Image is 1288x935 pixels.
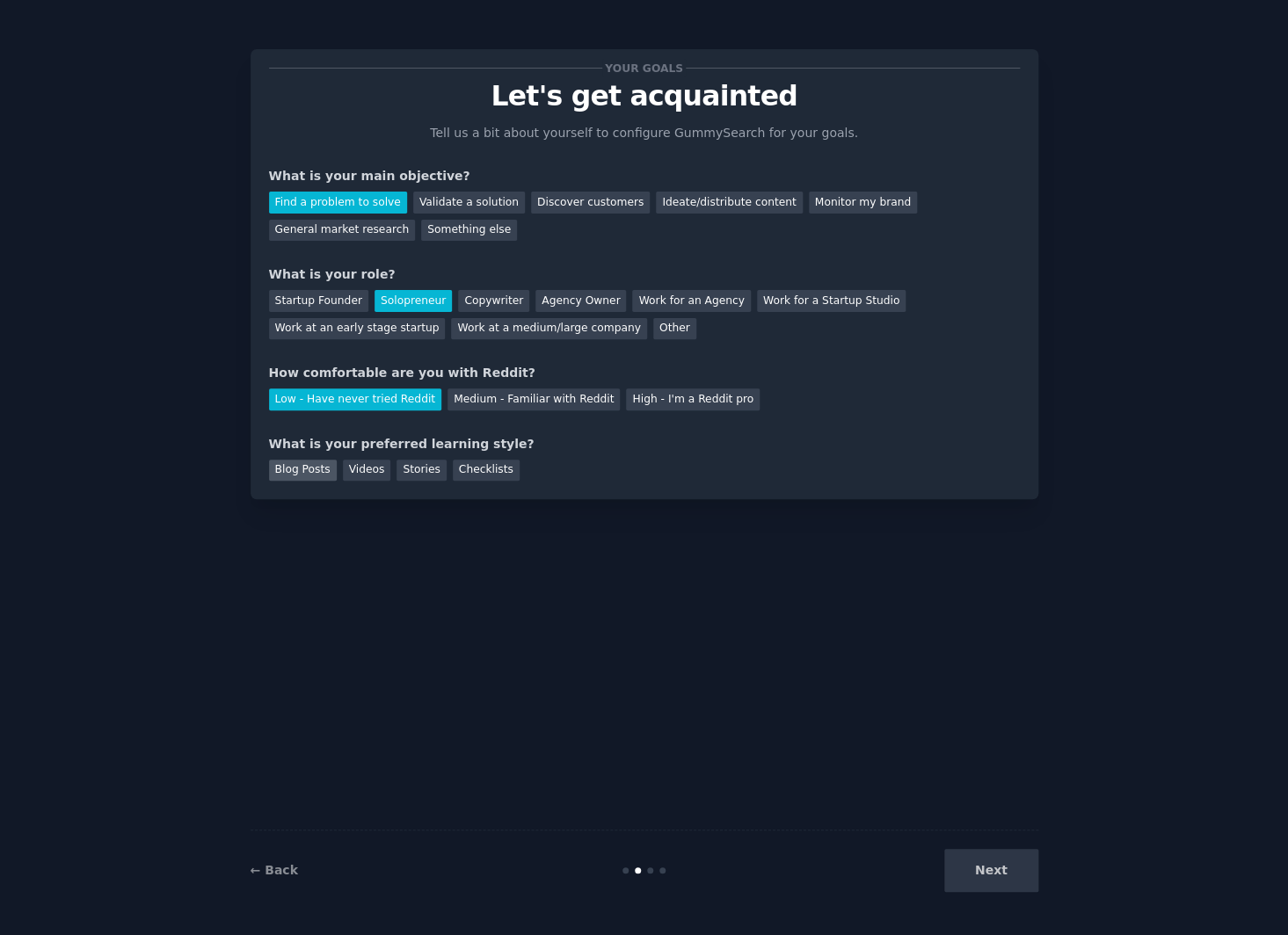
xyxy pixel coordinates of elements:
div: Something else [421,220,517,242]
div: Discover customers [531,192,650,214]
div: High - I'm a Reddit pro [626,388,760,410]
div: Find a problem to solve [269,192,407,214]
div: Medium - Familiar with Reddit [448,388,620,410]
div: Solopreneur [375,290,452,312]
span: Your goals [602,59,687,77]
div: How comfortable are you with Reddit? [269,364,1020,382]
div: Copywriter [458,290,529,312]
p: Tell us a bit about yourself to configure GummySearch for your goals. [423,124,866,142]
div: Work for an Agency [632,290,750,312]
div: Ideate/distribute content [656,192,802,214]
div: What is your role? [269,265,1020,284]
div: Stories [397,460,446,482]
div: What is your main objective? [269,167,1020,185]
div: Monitor my brand [809,192,917,214]
div: Validate a solution [413,192,525,214]
div: Videos [343,460,391,482]
div: Low - Have never tried Reddit [269,388,441,410]
div: Startup Founder [269,290,368,312]
div: Blog Posts [269,460,337,482]
div: Checklists [453,460,520,482]
div: Agency Owner [535,290,626,312]
p: Let's get acquainted [269,81,1020,112]
div: What is your preferred learning style? [269,435,1020,453]
div: Work at a medium/large company [451,318,646,340]
div: Work at an early stage startup [269,318,446,340]
div: Work for a Startup Studio [757,290,906,312]
a: ← Back [251,863,298,877]
div: General market research [269,220,416,242]
div: Other [653,318,696,340]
